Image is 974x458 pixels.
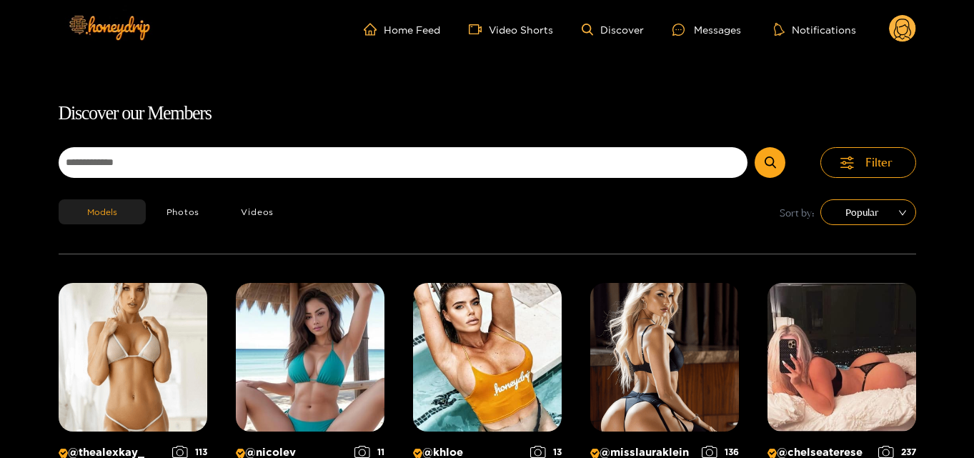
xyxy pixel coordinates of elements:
span: home [364,23,384,36]
img: Creator Profile Image: misslauraklein [590,283,739,432]
div: Messages [672,21,741,38]
div: 136 [702,446,739,458]
button: Notifications [770,22,860,36]
a: Home Feed [364,23,440,36]
img: Creator Profile Image: thealexkay_ [59,283,207,432]
div: 13 [530,446,562,458]
div: 113 [172,446,207,458]
button: Filter [820,147,916,178]
h1: Discover our Members [59,99,916,129]
a: Discover [582,24,644,36]
button: Models [59,199,146,224]
div: 11 [354,446,384,458]
span: Filter [865,154,893,171]
div: sort [820,199,916,225]
img: Creator Profile Image: khloe [413,283,562,432]
span: Popular [831,201,905,223]
button: Photos [146,199,221,224]
button: Videos [220,199,294,224]
a: Video Shorts [469,23,553,36]
img: Creator Profile Image: chelseaterese [767,283,916,432]
span: video-camera [469,23,489,36]
img: Creator Profile Image: nicolev [236,283,384,432]
div: 237 [878,446,916,458]
button: Submit Search [755,147,785,178]
span: Sort by: [780,204,815,221]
